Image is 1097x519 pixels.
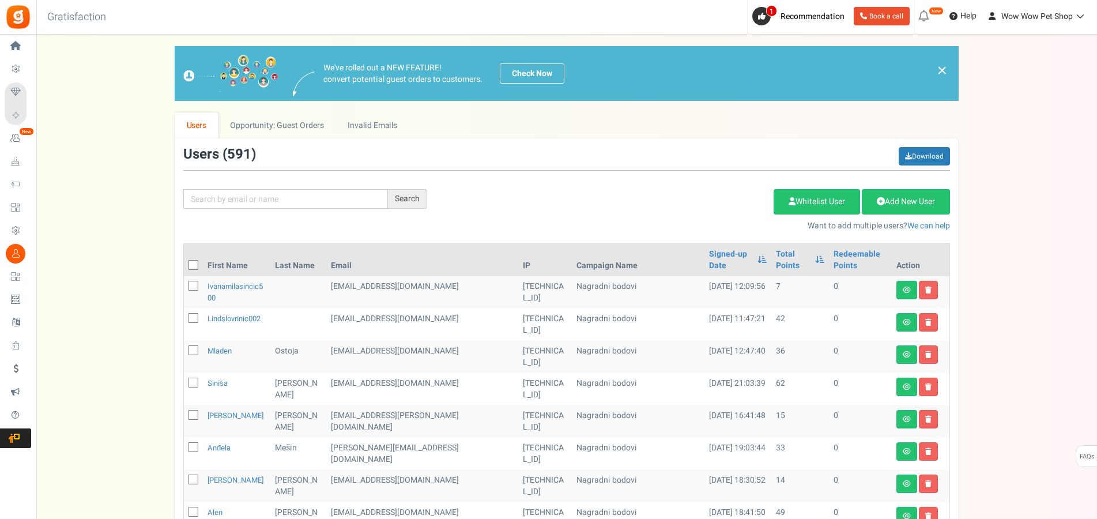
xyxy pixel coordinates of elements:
[270,341,326,373] td: Ostoja
[518,470,571,502] td: [TECHNICAL_ID]
[766,5,777,17] span: 1
[829,438,892,470] td: 0
[829,373,892,405] td: 0
[1079,446,1095,468] span: FAQs
[326,309,519,341] td: [EMAIL_ADDRESS][DOMAIN_NAME]
[704,438,771,470] td: [DATE] 19:03:44
[572,405,704,438] td: Nagradni bodovi
[572,276,704,309] td: Nagradni bodovi
[518,373,571,405] td: [TECHNICAL_ID]
[208,345,232,356] a: Mladen
[5,129,31,148] a: New
[326,276,519,309] td: customer
[834,249,887,272] a: Redeemable Points
[326,341,519,373] td: [EMAIL_ADDRESS][DOMAIN_NAME]
[1001,10,1073,22] span: Wow Wow Pet Shop
[208,378,228,389] a: Siniša
[704,276,771,309] td: [DATE] 12:09:56
[752,7,849,25] a: 1 Recommendation
[925,351,932,358] i: Delete user
[35,6,119,29] h3: Gratisfaction
[771,309,829,341] td: 42
[270,244,326,276] th: Last Name
[925,416,932,423] i: Delete user
[326,405,519,438] td: [EMAIL_ADDRESS][PERSON_NAME][DOMAIN_NAME]
[326,373,519,405] td: customer
[704,405,771,438] td: [DATE] 16:41:48
[572,309,704,341] td: Nagradni bodovi
[709,249,752,272] a: Signed-up Date
[518,244,571,276] th: IP
[829,341,892,373] td: 0
[704,341,771,373] td: [DATE] 12:47:40
[336,112,409,138] a: Invalid Emails
[518,309,571,341] td: [TECHNICAL_ID]
[925,448,932,455] i: Delete user
[518,438,571,470] td: [TECHNICAL_ID]
[293,72,315,96] img: images
[892,244,949,276] th: Action
[925,480,932,487] i: Delete user
[572,470,704,502] td: Nagradni bodovi
[270,373,326,405] td: [PERSON_NAME]
[903,480,911,487] i: View details
[771,470,829,502] td: 14
[771,405,829,438] td: 15
[388,189,427,209] div: Search
[572,341,704,373] td: Nagradni bodovi
[829,405,892,438] td: 0
[183,147,256,162] h3: Users ( )
[444,220,950,232] p: Want to add multiple users?
[903,448,911,455] i: View details
[903,416,911,423] i: View details
[771,373,829,405] td: 62
[829,276,892,309] td: 0
[183,189,388,209] input: Search by email or name
[518,405,571,438] td: [TECHNICAL_ID]
[208,507,223,518] a: Alen
[326,244,519,276] th: Email
[704,309,771,341] td: [DATE] 11:47:21
[771,438,829,470] td: 33
[925,383,932,390] i: Delete user
[203,244,270,276] th: First Name
[771,276,829,309] td: 7
[218,112,335,138] a: Opportunity: Guest Orders
[925,287,932,294] i: Delete user
[175,112,218,138] a: Users
[323,62,482,85] p: We've rolled out a NEW FEATURE! convert potential guest orders to customers.
[829,470,892,502] td: 0
[270,405,326,438] td: [PERSON_NAME]
[500,63,564,84] a: Check Now
[326,438,519,470] td: [PERSON_NAME][EMAIL_ADDRESS][DOMAIN_NAME]
[945,7,981,25] a: Help
[208,410,263,421] a: [PERSON_NAME]
[907,220,950,232] a: We can help
[5,4,31,30] img: Gratisfaction
[208,475,263,486] a: [PERSON_NAME]
[925,319,932,326] i: Delete user
[957,10,977,22] span: Help
[776,249,809,272] a: Total Points
[208,442,231,453] a: Anđela
[929,7,944,15] em: New
[518,276,571,309] td: [TECHNICAL_ID]
[183,55,278,92] img: images
[572,244,704,276] th: Campaign Name
[326,470,519,502] td: [EMAIL_ADDRESS][DOMAIN_NAME]
[19,127,34,136] em: New
[903,383,911,390] i: View details
[518,341,571,373] td: [TECHNICAL_ID]
[208,281,263,303] a: ivanamilasincic500
[899,147,950,166] a: Download
[903,351,911,358] i: View details
[903,287,911,294] i: View details
[854,7,910,25] a: Book a call
[572,373,704,405] td: Nagradni bodovi
[829,309,892,341] td: 0
[771,341,829,373] td: 36
[704,470,771,502] td: [DATE] 18:30:52
[937,63,947,77] a: ×
[781,10,845,22] span: Recommendation
[270,438,326,470] td: Mešin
